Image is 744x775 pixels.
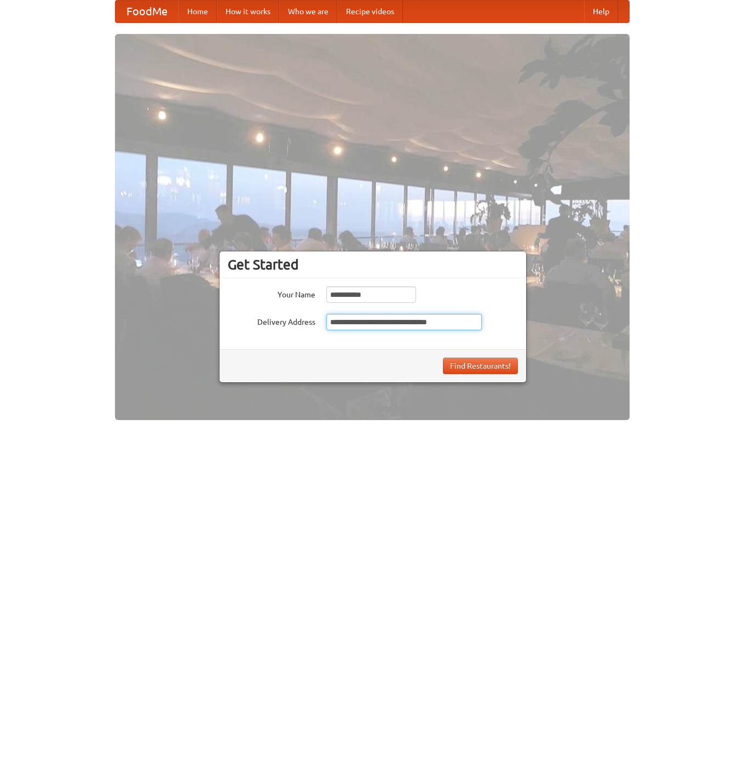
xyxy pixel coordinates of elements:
a: FoodMe [116,1,178,22]
label: Your Name [228,286,315,300]
a: Who we are [279,1,337,22]
a: Recipe videos [337,1,403,22]
a: Home [178,1,217,22]
label: Delivery Address [228,314,315,328]
button: Find Restaurants! [443,358,518,374]
a: How it works [217,1,279,22]
h3: Get Started [228,256,518,273]
a: Help [584,1,618,22]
